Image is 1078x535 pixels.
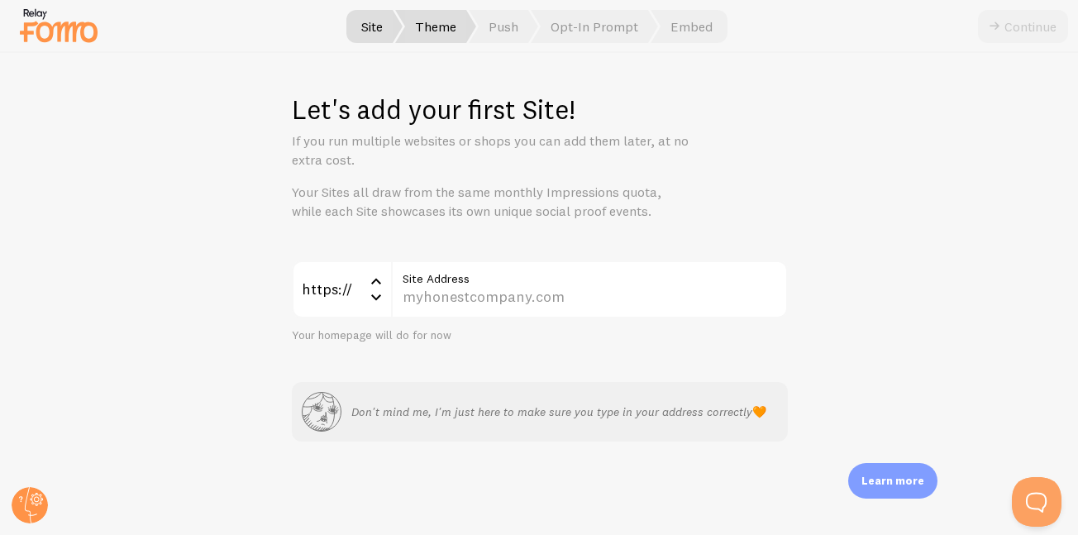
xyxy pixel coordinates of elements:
[292,260,391,318] div: https://
[292,93,788,127] h1: Let's add your first Site!
[391,260,788,289] label: Site Address
[17,4,100,46] img: fomo-relay-logo-orange.svg
[848,463,937,499] div: Learn more
[292,183,689,221] p: Your Sites all draw from the same monthly Impressions quota, while each Site showcases its own un...
[861,473,924,489] p: Learn more
[292,131,689,170] p: If you run multiple websites or shops you can add them later, at no extra cost.
[1012,477,1061,527] iframe: Help Scout Beacon - Open
[351,404,766,420] p: Don't mind me, I'm just here to make sure you type in your address correctly
[391,260,788,318] input: myhonestcompany.com
[752,404,766,419] span: 🧡
[292,328,788,343] div: Your homepage will do for now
